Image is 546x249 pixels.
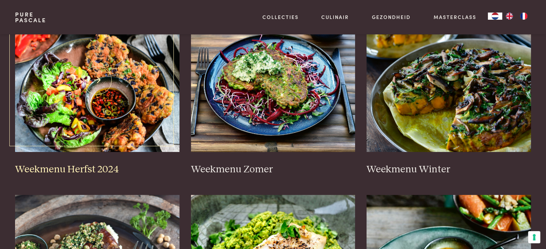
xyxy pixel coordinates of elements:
[15,163,179,176] h3: Weekmenu Herfst 2024
[488,13,531,20] aside: Language selected: Nederlands
[191,9,355,152] img: Weekmenu Zomer
[191,9,355,176] a: Weekmenu Zomer Weekmenu Zomer
[367,163,531,176] h3: Weekmenu Winter
[15,11,46,23] a: PurePascale
[15,9,179,152] img: Weekmenu Herfst 2024
[502,13,531,20] ul: Language list
[488,13,502,20] div: Language
[367,9,531,176] a: Weekmenu Winter Weekmenu Winter
[434,13,476,21] a: Masterclass
[372,13,411,21] a: Gezondheid
[367,9,531,152] img: Weekmenu Winter
[517,13,531,20] a: FR
[528,231,540,243] button: Uw voorkeuren voor toestemming voor trackingtechnologieën
[502,13,517,20] a: EN
[191,163,355,176] h3: Weekmenu Zomer
[262,13,299,21] a: Collecties
[15,9,179,176] a: Weekmenu Herfst 2024 Weekmenu Herfst 2024
[321,13,349,21] a: Culinair
[488,13,502,20] a: NL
